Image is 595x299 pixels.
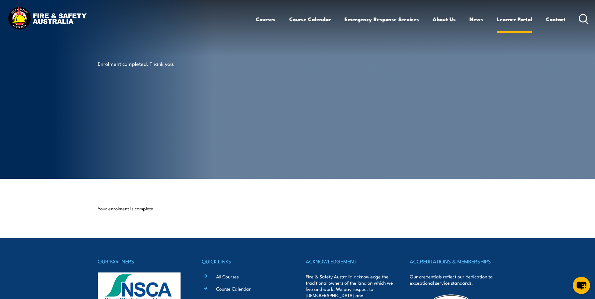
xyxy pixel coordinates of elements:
[98,205,498,212] p: Your enrolment is complete.
[256,11,275,27] a: Courses
[469,11,483,27] a: News
[410,273,497,286] p: Our credentials reflect our dedication to exceptional service standards.
[573,277,590,294] button: chat-button
[345,11,419,27] a: Emergency Response Services
[202,257,289,266] h4: QUICK LINKS
[497,11,532,27] a: Learner Portal
[289,11,331,27] a: Course Calendar
[98,60,212,67] p: Enrolment completed. Thank you.
[216,273,239,280] a: All Courses
[98,257,185,266] h4: OUR PARTNERS
[433,11,456,27] a: About Us
[216,285,251,292] a: Course Calendar
[410,257,497,266] h4: ACCREDITATIONS & MEMBERSHIPS
[546,11,566,27] a: Contact
[306,257,393,266] h4: ACKNOWLEDGEMENT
